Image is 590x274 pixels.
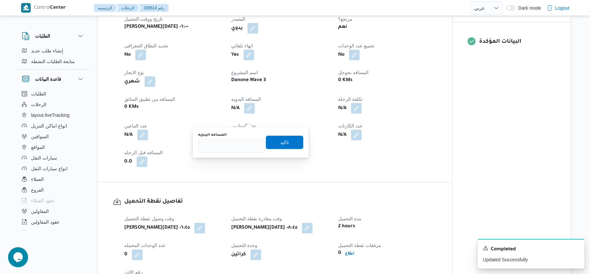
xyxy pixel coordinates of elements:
[124,131,133,139] b: N/A
[124,51,131,59] b: No
[31,218,59,226] span: عقود المقاولين
[35,75,61,83] h3: قاعدة البيانات
[31,122,67,130] span: انواع اماكن التنزيل
[19,110,87,120] button: layout.liveTracking
[345,251,354,256] b: اطلاع
[231,43,253,48] span: انهاء تلقائي
[19,88,87,99] button: الطلبات
[483,256,579,263] p: Updated Successfully
[338,76,352,84] b: 0 KMs
[555,4,570,12] span: Logout
[124,158,132,166] b: 0.0
[231,123,256,128] span: عدد الموازين
[124,43,168,48] span: تحديد النطاق الجغرافى
[338,51,344,59] b: No
[31,132,49,141] span: السواقين
[124,224,190,232] b: [PERSON_NAME][DATE] ٠٦:٤٥
[545,1,572,15] button: Logout
[231,24,243,32] b: يدوي
[19,45,87,56] button: إنشاء طلب جديد
[19,120,87,131] button: انواع اماكن التنزيل
[19,163,87,174] button: انواع سيارات النقل
[19,153,87,163] button: سيارات النقل
[31,229,59,237] span: اجهزة التليفون
[31,143,45,151] span: المواقع
[124,123,147,128] span: عدد التباعين
[124,23,188,31] b: [PERSON_NAME][DATE] ٠٦:٠٠
[19,142,87,153] button: المواقع
[31,154,57,162] span: سيارات النقل
[31,165,67,173] span: انواع سيارات النقل
[19,217,87,227] button: عقود المقاولين
[280,139,289,147] span: تاكيد
[7,247,28,267] iframe: chat widget
[19,227,87,238] button: اجهزة التليفون
[338,23,347,31] b: نعم
[31,90,46,98] span: الطلبات
[21,3,31,13] img: X8yXhbKr1z7QwAAAABJRU5ErkJggg==
[31,175,44,183] span: العملاء
[31,57,75,65] span: متابعة الطلبات النشطة
[231,96,261,102] span: المسافه اليدويه
[124,251,127,259] b: 0
[16,45,90,69] div: الطلبات
[483,245,579,254] div: Notification
[338,43,375,48] span: تجميع عدد الوحدات
[138,4,169,12] button: 339514 رقم
[31,207,49,215] span: المقاولين
[342,250,357,258] button: اطلاع
[19,99,87,110] button: الرحلات
[231,104,240,112] b: N/A
[31,47,63,55] span: إنشاء طلب جديد
[231,251,246,259] b: كراتين
[124,96,175,102] span: المسافه من تطبيق السائق
[16,88,90,233] div: قاعدة البيانات
[516,5,541,11] span: Dark mode
[94,4,117,12] button: الرئيسيه
[338,223,355,231] b: 2 hours
[231,224,297,232] b: [PERSON_NAME][DATE] ٠٨:٤٥
[22,32,85,40] button: الطلبات
[19,131,87,142] button: السواقين
[124,150,163,155] span: المسافه فبل الرحله
[124,198,437,207] h3: تفاصيل نقطة التحميل
[19,174,87,185] button: العملاء
[124,16,163,22] span: تاريخ ووقت التحميل
[338,250,341,258] b: 0
[19,185,87,195] button: الفروع
[124,243,165,248] span: عدد الوحدات المحمله
[338,70,368,75] span: المسافه بجوجل
[31,111,69,119] span: layout.liveTracking
[231,243,257,248] span: وحدة التحميل
[31,100,46,108] span: الرحلات
[266,136,303,149] button: تاكيد
[35,32,50,40] h3: الطلبات
[124,78,140,86] b: شهري
[231,16,245,22] span: المصدر
[19,56,87,67] button: متابعة الطلبات النشطة
[19,195,87,206] button: عقود العملاء
[231,216,282,222] span: وقت مغادرة نقطة التحميل
[19,206,87,217] button: المقاولين
[116,4,140,12] button: الرحلات
[124,70,144,75] span: نوع الايجار
[338,16,352,22] span: مرتجع؟
[338,96,363,102] span: تكلفة الرحلة
[31,186,44,194] span: الفروع
[124,216,174,222] span: وقت وصول نفطة التحميل
[338,216,361,222] span: مدة التحميل
[50,5,66,11] b: Center
[124,103,139,111] b: 0 KMs
[231,76,266,84] b: Danone Wave 3
[198,132,227,138] label: المسافه اليدويه
[479,37,556,46] h3: البيانات المؤكدة
[338,123,362,128] span: عدد الكارتات
[338,104,346,112] b: N/A
[338,243,381,248] span: مرفقات نقطة التحميل
[231,70,258,75] span: اسم المشروع
[491,246,516,254] span: Completed
[231,51,239,59] b: Yes
[338,131,346,139] b: N/A
[31,197,54,205] span: عقود العملاء
[22,75,85,83] button: قاعدة البيانات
